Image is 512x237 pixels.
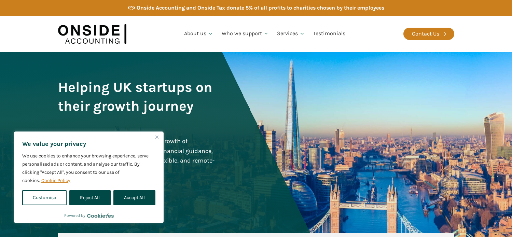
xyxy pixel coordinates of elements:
button: Reject All [69,190,110,205]
button: Close [153,133,161,141]
div: We value your privacy [14,131,164,223]
a: Cookie Policy [41,177,71,184]
div: Powered by [64,212,114,219]
div: Onside Accounting and Onside Tax donate 5% of all profits to charities chosen by their employees [137,3,384,12]
a: Contact Us [403,28,454,40]
a: Who we support [218,22,273,45]
div: Contact Us [412,29,439,38]
button: Customise [22,190,67,205]
a: Testimonials [309,22,349,45]
p: We value your privacy [22,140,155,148]
a: Services [273,22,309,45]
a: Visit CookieYes website [87,213,114,218]
button: Accept All [113,190,155,205]
p: We use cookies to enhance your browsing experience, serve personalised ads or content, and analys... [22,152,155,185]
img: Close [155,136,158,139]
a: About us [180,22,218,45]
img: Onside Accounting [58,21,126,47]
h1: Helping UK startups on their growth journey [58,78,217,115]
